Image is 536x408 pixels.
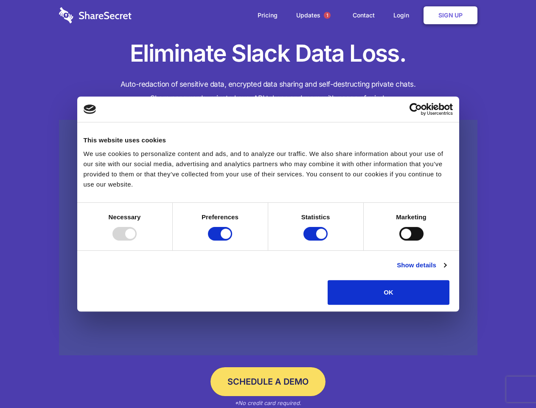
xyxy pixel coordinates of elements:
a: Show details [397,260,446,270]
img: logo [84,105,96,114]
strong: Statistics [301,213,330,221]
a: Sign Up [424,6,477,24]
strong: Marketing [396,213,427,221]
div: This website uses cookies [84,135,453,145]
h1: Eliminate Slack Data Loss. [59,38,477,69]
a: Wistia video thumbnail [59,120,477,356]
strong: Preferences [202,213,239,221]
img: logo-wordmark-white-trans-d4663122ce5f474addd5e946df7df03e33cb6a1c49d2221995e7729f52c070b2.svg [59,7,132,23]
a: Login [385,2,422,28]
span: 1 [324,12,331,19]
a: Contact [344,2,383,28]
button: OK [328,280,449,305]
h4: Auto-redaction of sensitive data, encrypted data sharing and self-destructing private chats. Shar... [59,77,477,105]
strong: Necessary [109,213,141,221]
div: We use cookies to personalize content and ads, and to analyze our traffic. We also share informat... [84,149,453,190]
a: Schedule a Demo [210,367,326,396]
a: Pricing [249,2,286,28]
em: *No credit card required. [235,399,301,406]
a: Usercentrics Cookiebot - opens in a new window [379,103,453,116]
